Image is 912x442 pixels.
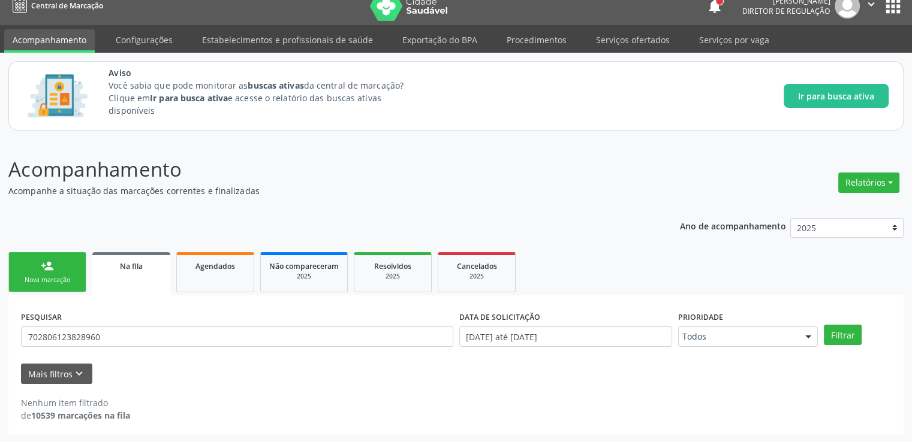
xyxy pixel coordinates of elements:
div: Nenhum item filtrado [21,396,130,409]
span: Central de Marcação [31,1,103,11]
a: Exportação do BPA [394,29,486,50]
p: Ano de acompanhamento [680,218,786,233]
span: Ir para busca ativa [798,90,874,102]
button: Filtrar [824,325,862,345]
span: Diretor de regulação [742,6,830,16]
label: Prioridade [678,308,723,326]
div: de [21,409,130,422]
strong: Ir para busca ativa [150,92,228,104]
div: 2025 [363,272,423,281]
p: Acompanhe a situação das marcações correntes e finalizadas [8,184,635,197]
p: Você sabia que pode monitorar as da central de marcação? Clique em e acesse o relatório das busca... [109,79,426,117]
input: Nome, CNS [21,326,453,347]
p: Acompanhamento [8,155,635,184]
button: Ir para busca ativa [784,84,889,108]
strong: 10539 marcações na fila [31,410,130,421]
a: Serviços ofertados [588,29,678,50]
a: Procedimentos [498,29,575,50]
span: Na fila [120,261,143,271]
div: Nova marcação [17,276,77,284]
button: Mais filtroskeyboard_arrow_down [21,364,92,385]
span: Não compareceram [269,261,339,271]
button: Relatórios [838,172,899,193]
strong: buscas ativas [248,80,303,91]
span: Todos [682,331,794,343]
span: Cancelados [457,261,497,271]
div: 2025 [447,272,507,281]
img: Imagem de CalloutCard [23,69,92,123]
div: person_add [41,259,54,273]
i: keyboard_arrow_down [73,367,86,380]
span: Agendados [195,261,235,271]
span: Resolvidos [374,261,411,271]
span: Aviso [109,66,426,79]
label: PESQUISAR [21,308,62,326]
a: Configurações [107,29,181,50]
a: Serviços por vaga [691,29,778,50]
input: Selecione um intervalo [459,326,672,347]
a: Estabelecimentos e profissionais de saúde [194,29,381,50]
label: DATA DE SOLICITAÇÃO [459,308,540,326]
div: 2025 [269,272,339,281]
a: Acompanhamento [4,29,95,53]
